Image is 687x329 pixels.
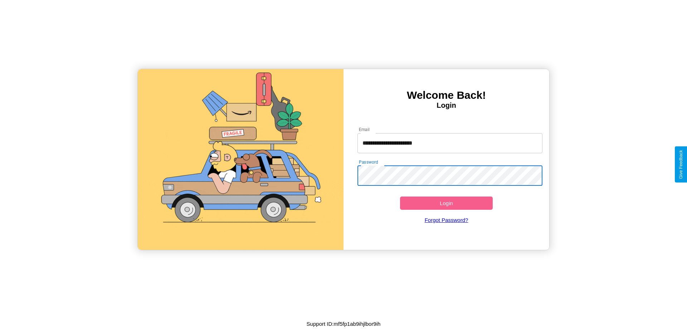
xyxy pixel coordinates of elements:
p: Support ID: mf5fp1ab9ihjlbor9ih [307,319,381,329]
a: Forgot Password? [354,210,539,230]
label: Password [359,159,378,165]
h3: Welcome Back! [343,89,549,101]
button: Login [400,197,493,210]
label: Email [359,126,370,132]
div: Give Feedback [678,150,683,179]
img: gif [138,69,343,250]
h4: Login [343,101,549,110]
